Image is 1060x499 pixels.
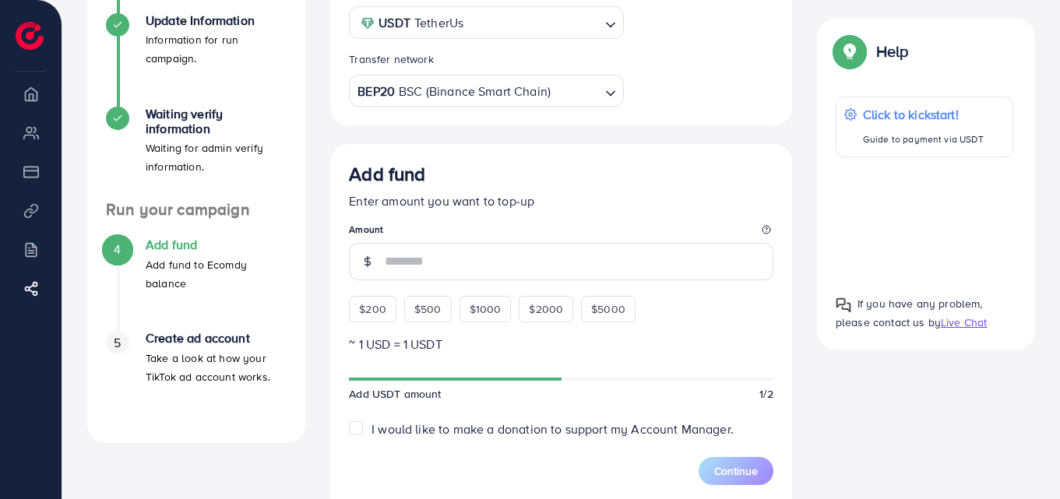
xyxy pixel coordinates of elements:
img: logo [16,22,44,50]
div: Search for option [349,6,623,38]
p: Waiting for admin verify information. [146,139,287,176]
strong: BEP20 [357,80,395,103]
img: coin [361,16,375,30]
h4: Waiting verify information [146,107,287,136]
span: 4 [114,241,121,258]
img: Popup guide [836,37,864,65]
span: Live Chat [941,315,987,330]
label: Transfer network [349,51,434,67]
span: If you have any problem, please contact us by [836,296,983,329]
p: Take a look at how your TikTok ad account works. [146,349,287,386]
li: Waiting verify information [87,107,305,200]
li: Add fund [87,237,305,331]
li: Create ad account [87,331,305,424]
span: Add USDT amount [349,386,441,402]
p: ~ 1 USD = 1 USDT [349,335,773,353]
span: $1000 [470,301,502,317]
p: Guide to payment via USDT [863,130,984,149]
p: Click to kickstart! [863,105,984,124]
span: I would like to make a donation to support my Account Manager. [372,420,734,438]
img: Popup guide [836,297,851,313]
span: $5000 [591,301,625,317]
strong: USDT [379,12,410,34]
span: Continue [714,463,758,479]
h4: Create ad account [146,331,287,346]
span: $500 [414,301,442,317]
p: Information for run campaign. [146,30,287,68]
p: Add fund to Ecomdy balance [146,255,287,293]
button: Continue [699,457,773,485]
h4: Run your campaign [87,200,305,220]
span: TetherUs [414,12,463,34]
span: $2000 [529,301,563,317]
p: Help [876,42,909,61]
h4: Update Information [146,13,287,28]
input: Search for option [552,79,599,104]
p: Enter amount you want to top-up [349,192,773,210]
span: 5 [114,334,121,352]
div: Search for option [349,75,623,107]
li: Update Information [87,13,305,107]
span: $200 [359,301,386,317]
input: Search for option [468,11,598,35]
span: BSC (Binance Smart Chain) [399,80,551,103]
h4: Add fund [146,237,287,252]
span: 1/2 [759,386,773,402]
legend: Amount [349,223,773,242]
h3: Add fund [349,163,425,185]
iframe: Chat [994,429,1048,487]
